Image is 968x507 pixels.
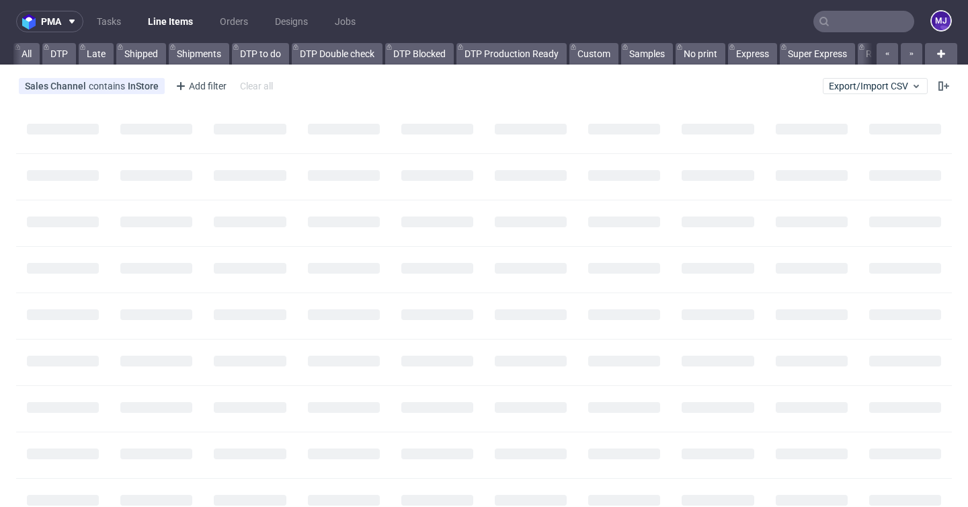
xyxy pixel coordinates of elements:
[169,43,229,65] a: Shipments
[212,11,256,32] a: Orders
[79,43,114,65] a: Late
[22,14,41,30] img: logo
[41,17,61,26] span: pma
[823,78,928,94] button: Export/Import CSV
[621,43,673,65] a: Samples
[89,11,129,32] a: Tasks
[42,43,76,65] a: DTP
[456,43,567,65] a: DTP Production Ready
[676,43,725,65] a: No print
[858,43,904,65] a: Reprint
[237,77,276,95] div: Clear all
[780,43,855,65] a: Super Express
[13,43,40,65] a: All
[89,81,128,91] span: contains
[932,11,951,30] figcaption: MJ
[116,43,166,65] a: Shipped
[140,11,201,32] a: Line Items
[128,81,159,91] div: InStore
[829,81,922,91] span: Export/Import CSV
[385,43,454,65] a: DTP Blocked
[728,43,777,65] a: Express
[16,11,83,32] button: pma
[170,75,229,97] div: Add filter
[292,43,382,65] a: DTP Double check
[25,81,89,91] span: Sales Channel
[327,11,364,32] a: Jobs
[232,43,289,65] a: DTP to do
[569,43,618,65] a: Custom
[267,11,316,32] a: Designs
